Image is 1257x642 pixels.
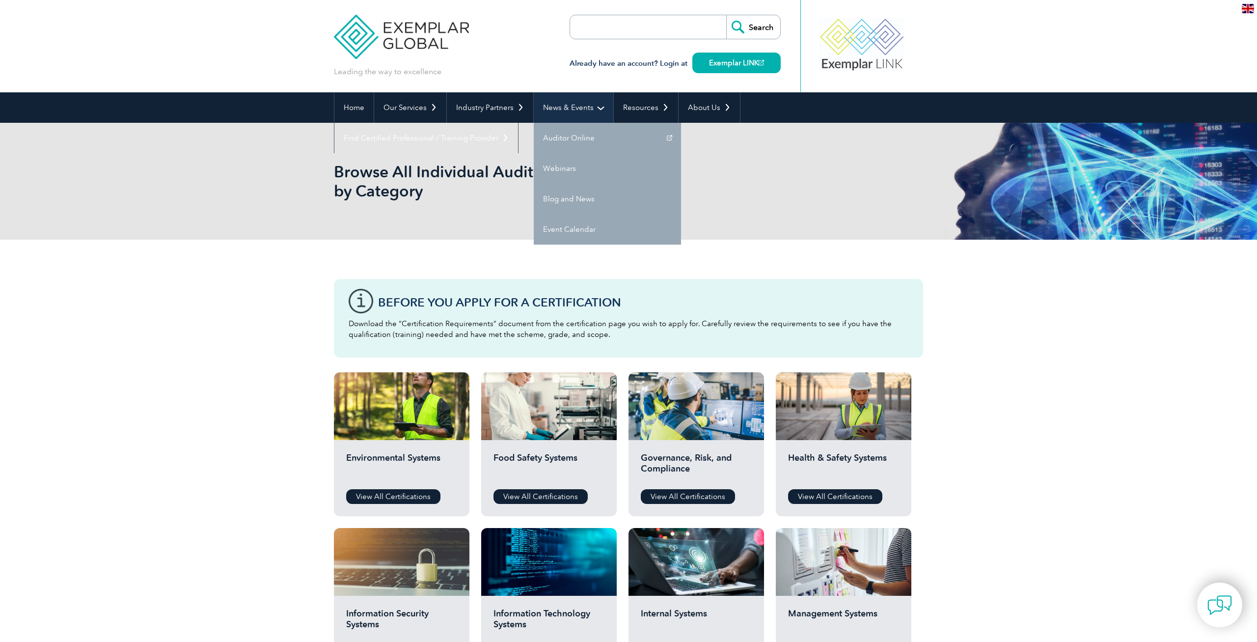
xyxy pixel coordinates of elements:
img: en [1242,4,1254,13]
a: About Us [679,92,740,123]
h2: Food Safety Systems [493,452,604,482]
p: Leading the way to excellence [334,66,441,77]
a: Event Calendar [534,214,681,245]
a: Find Certified Professional / Training Provider [334,123,518,153]
a: Resources [614,92,678,123]
a: Blog and News [534,184,681,214]
input: Search [726,15,780,39]
a: View All Certifications [641,489,735,504]
h2: Internal Systems [641,608,752,638]
h2: Information Security Systems [346,608,457,638]
h3: Before You Apply For a Certification [378,296,908,308]
a: News & Events [534,92,613,123]
a: Our Services [374,92,446,123]
h2: Management Systems [788,608,899,638]
img: contact-chat.png [1207,593,1232,617]
a: View All Certifications [493,489,588,504]
a: Auditor Online [534,123,681,153]
h2: Governance, Risk, and Compliance [641,452,752,482]
a: View All Certifications [788,489,882,504]
img: open_square.png [759,60,764,65]
h2: Environmental Systems [346,452,457,482]
h2: Health & Safety Systems [788,452,899,482]
p: Download the “Certification Requirements” document from the certification page you wish to apply ... [349,318,908,340]
a: View All Certifications [346,489,440,504]
a: Home [334,92,374,123]
h2: Information Technology Systems [493,608,604,638]
a: Webinars [534,153,681,184]
a: Industry Partners [447,92,533,123]
a: Exemplar LINK [692,53,781,73]
h3: Already have an account? Login at [570,57,781,70]
h1: Browse All Individual Auditors Certifications by Category [334,162,711,200]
